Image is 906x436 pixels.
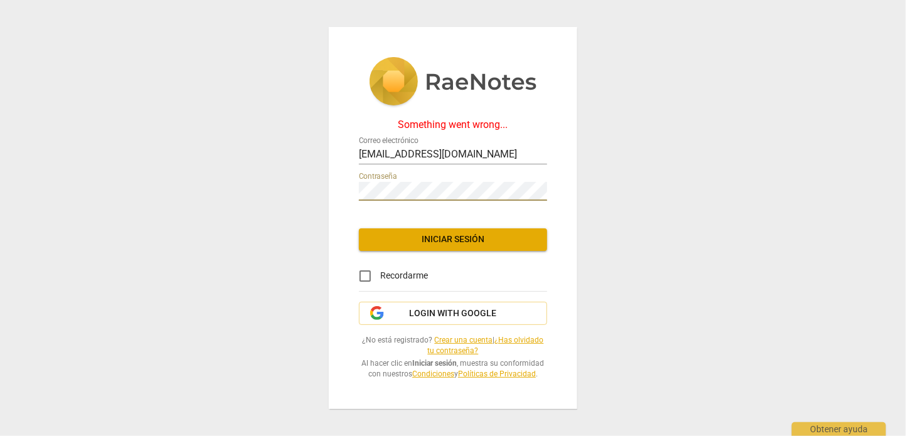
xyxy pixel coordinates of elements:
[412,370,454,378] a: Condiciones
[359,137,418,144] label: Correo electrónico
[413,359,457,368] b: Iniciar sesión
[792,422,886,436] div: Obtener ayuda
[359,173,397,180] label: Contraseña
[359,302,547,326] button: Login with Google
[428,336,544,355] a: ¿Has olvidado tu contraseña?
[359,335,547,356] span: ¿No está registrado? |
[369,233,537,246] span: Iniciar sesión
[435,336,493,344] a: Crear una cuenta
[359,358,547,379] span: Al hacer clic en , muestra su conformidad con nuestros y .
[359,228,547,251] button: Iniciar sesión
[458,370,536,378] a: Políticas de Privacidad
[410,307,497,320] span: Login with Google
[369,57,537,109] img: 5ac2273c67554f335776073100b6d88f.svg
[380,269,428,282] span: Recordarme
[359,119,547,130] div: Something went wrong...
